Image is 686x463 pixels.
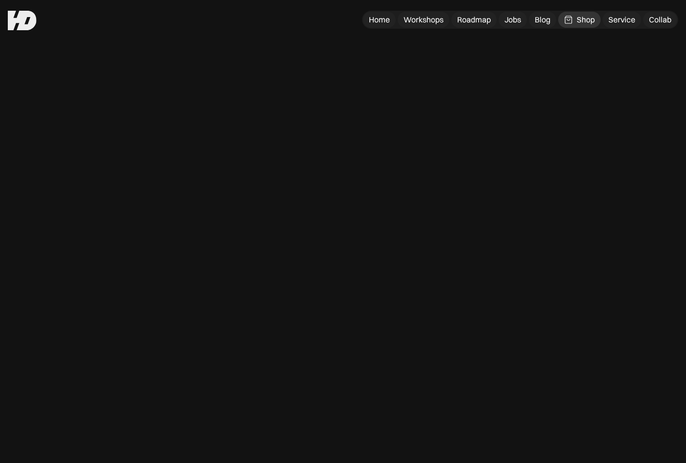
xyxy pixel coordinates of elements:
[577,15,595,25] div: Shop
[451,12,497,28] a: Roadmap
[504,15,521,25] div: Jobs
[369,15,390,25] div: Home
[608,15,635,25] div: Service
[558,12,601,28] a: Shop
[457,15,491,25] div: Roadmap
[603,12,641,28] a: Service
[499,12,527,28] a: Jobs
[649,15,671,25] div: Collab
[529,12,556,28] a: Blog
[643,12,677,28] a: Collab
[363,12,396,28] a: Home
[404,15,444,25] div: Workshops
[535,15,550,25] div: Blog
[398,12,449,28] a: Workshops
